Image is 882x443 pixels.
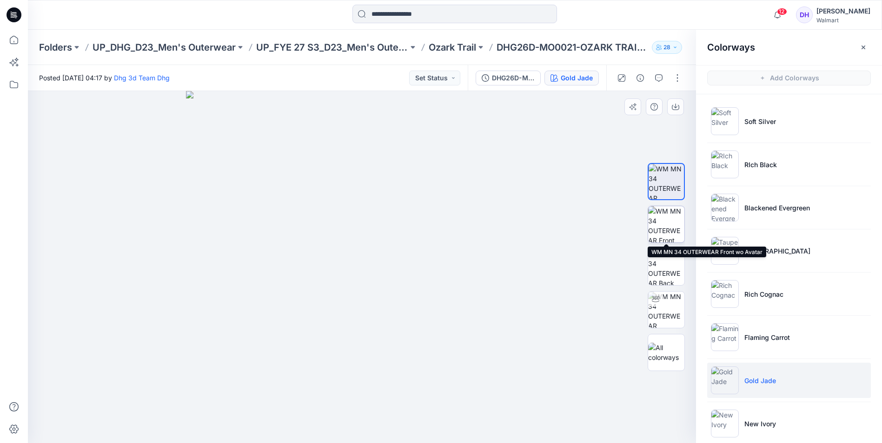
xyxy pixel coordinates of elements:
p: 28 [663,42,670,52]
img: WM MN 34 OUTERWEAR Front wo Avatar [648,206,684,242]
p: Blackened Evergreen [744,203,810,213]
p: RIch Black [744,160,777,169]
div: [PERSON_NAME] [816,6,870,17]
h2: Colorways [707,42,755,53]
img: RIch Black [711,150,739,178]
img: eyJhbGciOiJIUzI1NiIsImtpZCI6IjAiLCJzbHQiOiJzZXMiLCJ0eXAiOiJKV1QifQ.eyJkYXRhIjp7InR5cGUiOiJzdG9yYW... [186,91,538,443]
a: UP_FYE 27 S3_D23_Men's Outerwear - DHG [256,41,408,54]
img: Taupe Falls [711,237,739,265]
img: WM MN 34 OUTERWEAR Colorway wo Avatar [649,164,684,199]
a: UP_DHG_D23_Men's Outerwear [93,41,236,54]
button: DHG26D-MO0021-OZARK TRAIL MID WEIGHT JACKET [476,71,541,85]
span: 12 [777,8,787,15]
p: DHG26D-MO0021-OZARK TRAIL MID WEIGHT JACKET [497,41,649,54]
img: Soft Silver [711,107,739,135]
p: New Ivory [744,419,776,429]
div: DH [796,7,813,23]
img: Rich Cognac [711,280,739,308]
div: DHG26D-MO0021-OZARK TRAIL MID WEIGHT JACKET [492,73,535,83]
button: Details [633,71,648,85]
button: 28 [652,41,682,54]
img: WM MN 34 OUTERWEAR Turntable with Avatar [648,292,684,328]
p: [GEOGRAPHIC_DATA] [744,246,810,256]
img: Flaming Carrot [711,323,739,351]
button: Gold Jade [544,71,599,85]
span: Posted [DATE] 04:17 by [39,73,170,83]
img: All colorways [648,343,684,362]
div: Gold Jade [561,73,593,83]
img: Blackened Evergreen [711,194,739,221]
div: Walmart [816,17,870,24]
a: Dhg 3d Team Dhg [114,74,170,82]
p: Rich Cognac [744,289,783,299]
a: Folders [39,41,72,54]
p: Flaming Carrot [744,332,790,342]
img: Gold Jade [711,366,739,394]
p: Soft Silver [744,117,776,126]
img: New Ivory [711,410,739,437]
a: Ozark Trail [429,41,476,54]
p: Gold Jade [744,376,776,385]
img: WM MN 34 OUTERWEAR Back wo Avatar [648,249,684,285]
